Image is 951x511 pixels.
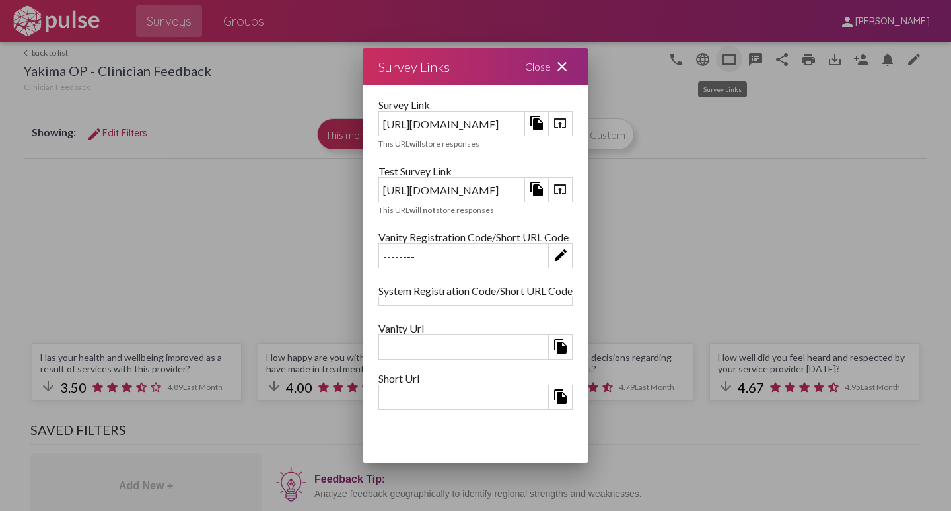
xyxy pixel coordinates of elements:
div: -------- [379,246,548,266]
mat-icon: file_copy [529,115,545,131]
div: System Registration Code/Short URL Code [378,284,573,297]
div: Survey Links [378,56,450,77]
mat-icon: close [554,59,570,75]
b: will not [409,205,436,215]
mat-icon: open_in_browser [552,181,568,197]
b: will [409,139,421,149]
div: Vanity Url [378,322,573,334]
div: This URL store responses [378,205,573,215]
div: This URL store responses [378,139,573,149]
div: Survey Link [378,98,573,111]
div: Short Url [378,372,573,385]
div: [URL][DOMAIN_NAME] [379,114,524,134]
div: Vanity Registration Code/Short URL Code [378,231,573,243]
div: Close [509,48,588,85]
mat-icon: file_copy [553,338,569,354]
div: [URL][DOMAIN_NAME] [379,180,524,200]
mat-icon: open_in_browser [552,115,568,131]
mat-icon: edit [553,247,569,263]
mat-icon: file_copy [553,389,569,405]
div: Test Survey Link [378,165,573,177]
mat-icon: file_copy [529,181,545,197]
